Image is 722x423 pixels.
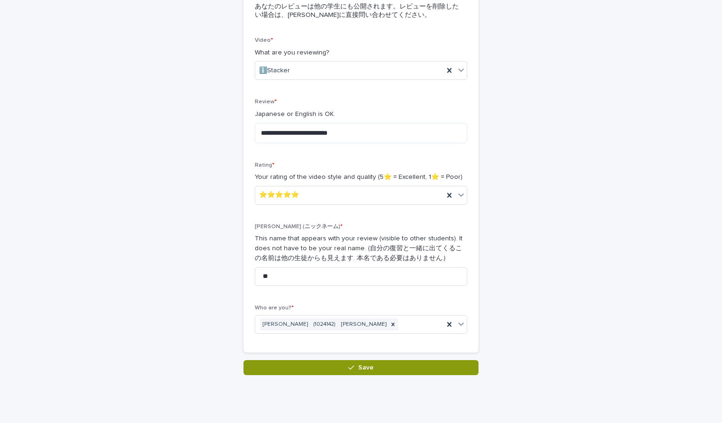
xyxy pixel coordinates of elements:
span: Save [358,364,374,371]
p: This name that appears with your review (visible to other students). It does not have to be your ... [255,234,467,263]
span: ℹ️Stacker [259,66,290,76]
span: ⭐️⭐️⭐️⭐️⭐️ [259,190,299,200]
p: Your rating of the video style and quality (5⭐️ = Excellent, 1⭐️ = Poor) [255,172,467,182]
span: Rating [255,162,275,168]
p: あなたのレビューは他の学生にも公開されます。レビューを削除したい場合は、[PERSON_NAME]に直接問い合わせてください。 [255,2,463,19]
p: What are you reviewing? [255,48,467,58]
button: Save [243,360,479,375]
p: Japanese or English is OK. [255,109,467,119]
span: Video [255,38,273,43]
span: Who are you? [255,305,294,311]
div: [PERSON_NAME] (1024142) [PERSON_NAME] [260,318,388,331]
span: [PERSON_NAME] (ニックネーム) [255,224,343,230]
span: Review [255,99,277,105]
